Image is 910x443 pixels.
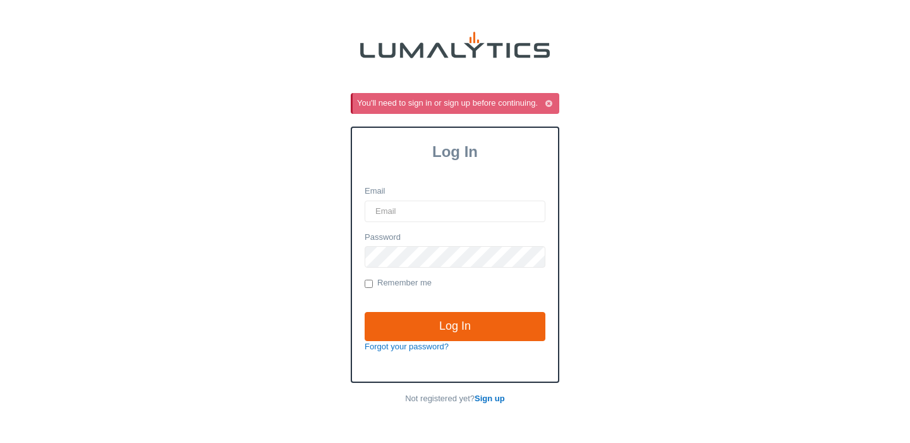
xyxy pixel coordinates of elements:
a: Forgot your password? [365,342,449,351]
img: lumalytics-black-e9b537c871f77d9ce8d3a6940f85695cd68c596e3f819dc492052d1098752254.png [360,32,550,58]
label: Password [365,232,401,244]
input: Remember me [365,280,373,288]
div: You'll need to sign in or sign up before continuing. [357,97,557,109]
input: Email [365,201,545,222]
label: Email [365,185,385,197]
p: Not registered yet? [351,393,559,405]
h3: Log In [352,143,558,161]
label: Remember me [365,277,432,290]
a: Sign up [475,394,505,403]
input: Log In [365,312,545,341]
